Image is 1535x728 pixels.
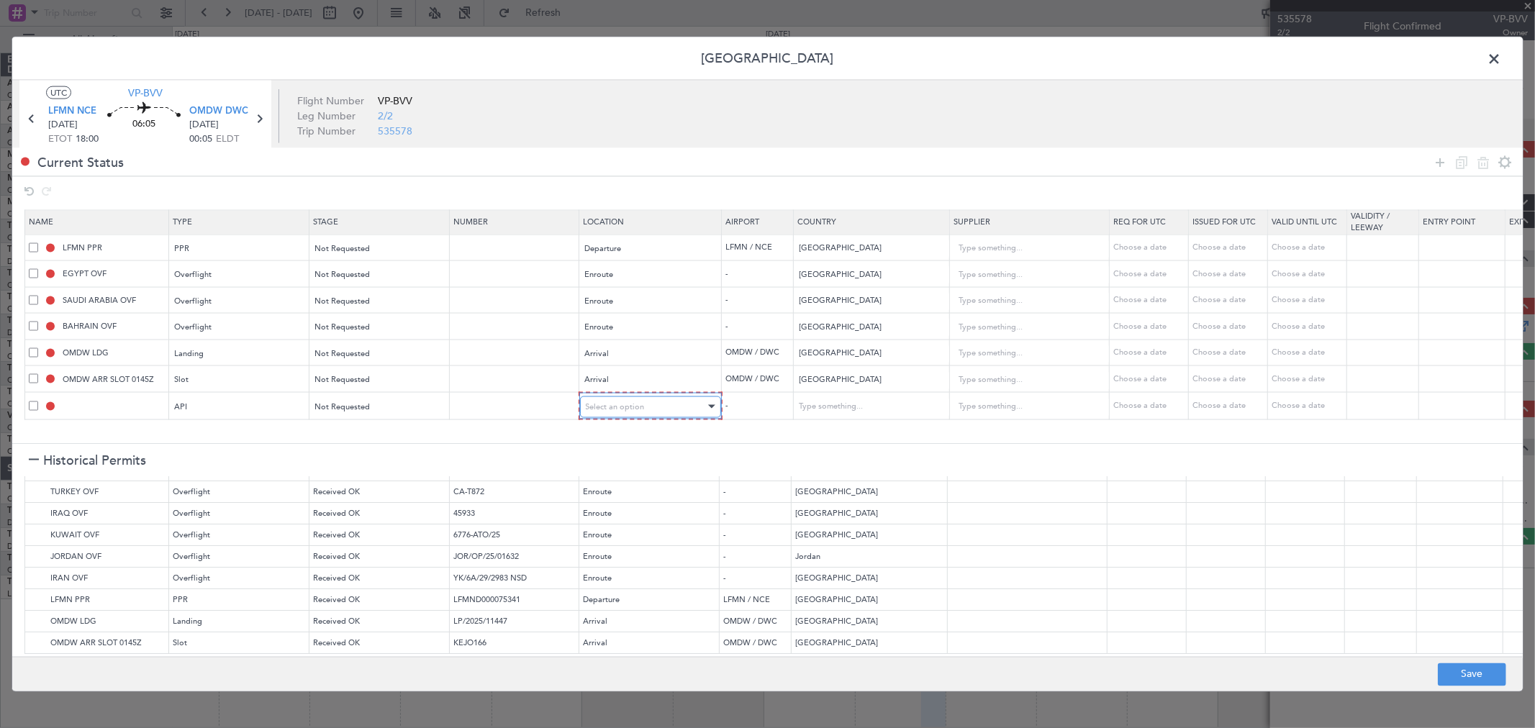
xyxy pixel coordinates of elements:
[1272,373,1346,386] div: Choose a date
[1272,347,1346,359] div: Choose a date
[1272,242,1346,254] div: Choose a date
[1272,320,1346,332] div: Choose a date
[1423,217,1475,227] span: Entry Point
[1438,663,1506,686] button: Save
[1272,217,1337,227] span: Valid Until Utc
[1351,210,1390,233] span: Validity / Leeway
[1272,400,1346,412] div: Choose a date
[1272,294,1346,306] div: Choose a date
[1272,268,1346,280] div: Choose a date
[12,37,1523,81] header: [GEOGRAPHIC_DATA]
